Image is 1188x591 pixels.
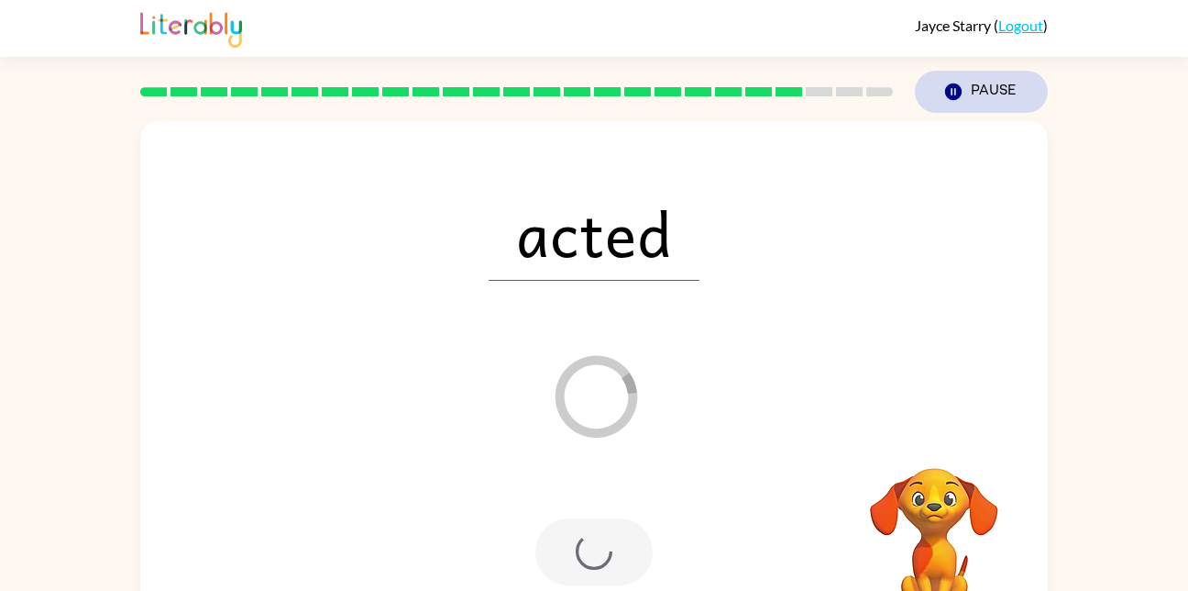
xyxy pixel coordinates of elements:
[915,17,1048,34] div: ( )
[489,185,699,281] span: acted
[915,71,1048,113] button: Pause
[998,17,1043,34] a: Logout
[140,7,242,48] img: Literably
[915,17,994,34] span: Jayce Starry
